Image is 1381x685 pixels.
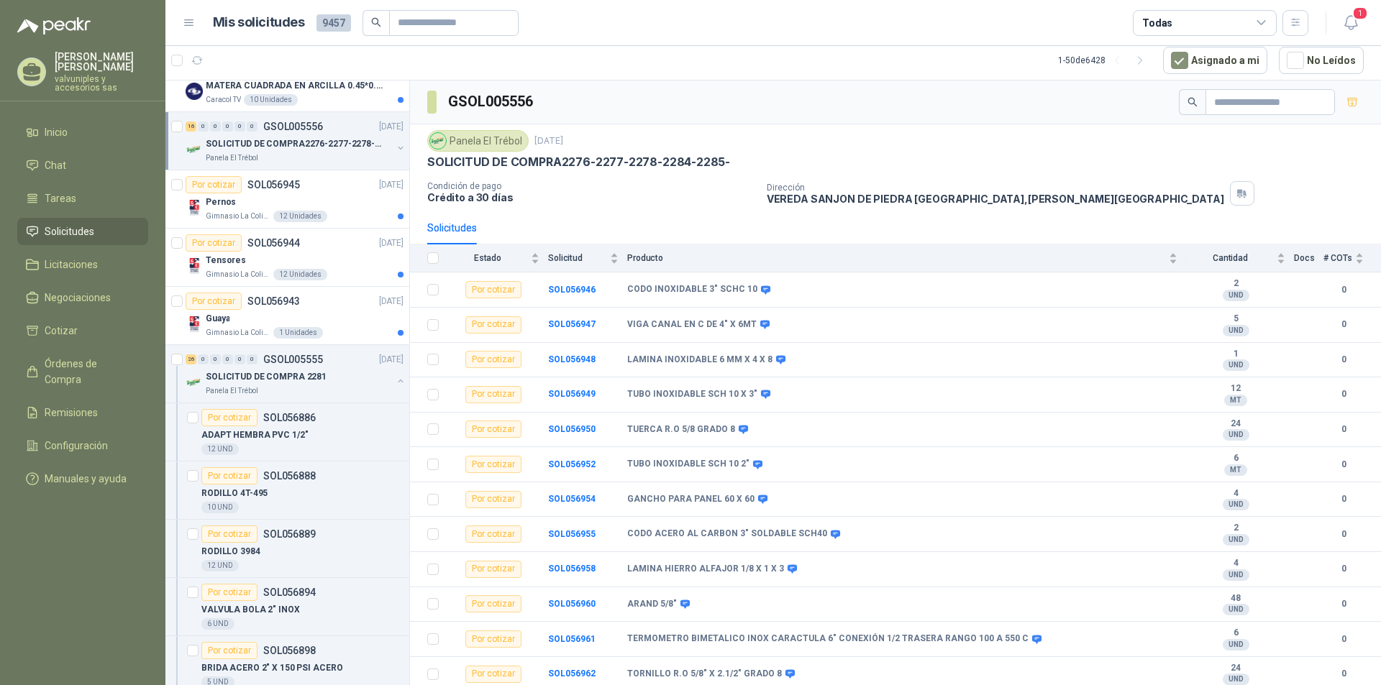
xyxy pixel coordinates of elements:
[17,152,148,179] a: Chat
[1323,667,1364,681] b: 0
[45,224,94,239] span: Solicitudes
[465,561,521,578] div: Por cotizar
[165,578,409,636] a: Por cotizarSOL056894VALVULA BOLA 2" INOX6 UND
[627,633,1029,645] b: TERMOMETRO BIMETALICO INOX CARACTULA 6" CONEXIÓN 1/2 TRASERA RANGO 100 A 550 C
[465,420,521,438] div: Por cotizar
[198,121,209,132] div: 0
[186,293,242,310] div: Por cotizar
[1186,523,1285,534] b: 2
[1352,6,1368,20] span: 1
[548,253,607,263] span: Solicitud
[186,199,203,216] img: Company Logo
[201,409,257,426] div: Por cotizar
[263,413,316,423] p: SOL056886
[201,428,308,442] p: ADAPT HEMBRA PVC 1/2"
[1186,627,1285,639] b: 6
[627,564,784,575] b: LAMINA HIERRO ALFAJOR 1/8 X 1 X 3
[186,121,196,132] div: 16
[17,17,91,35] img: Logo peakr
[45,438,108,454] span: Configuración
[186,354,196,364] div: 26
[210,354,221,364] div: 0
[17,350,148,393] a: Órdenes de Compra
[201,584,257,601] div: Por cotizar
[17,317,148,344] a: Cotizar
[465,630,521,648] div: Por cotizar
[201,525,257,543] div: Por cotizar
[165,403,409,461] a: Por cotizarSOL056886ADAPT HEMBRA PVC 1/2"12 UND
[1224,464,1247,476] div: MT
[1186,663,1285,674] b: 24
[273,211,327,222] div: 12 Unidades
[627,389,757,400] b: TUBO INOXIDABLE SCH 10 X 3"
[1186,349,1285,360] b: 1
[17,218,148,245] a: Solicitudes
[427,181,755,191] p: Condición de pago
[1223,290,1249,301] div: UND
[198,354,209,364] div: 0
[1186,453,1285,464] b: 6
[1294,244,1323,272] th: Docs
[1323,283,1364,297] b: 0
[1188,97,1198,107] span: search
[548,244,627,272] th: Solicitud
[548,389,596,399] a: SOL056949
[548,529,596,539] a: SOL056955
[273,327,323,339] div: 1 Unidades
[206,370,327,384] p: SOLICITUD DE COMPRA 2281
[45,124,68,140] span: Inicio
[447,244,548,272] th: Estado
[165,287,409,345] a: Por cotizarSOL056943[DATE] Company LogoGuayaGimnasio La Colina1 Unidades
[627,253,1166,263] span: Producto
[548,668,596,679] a: SOL056962
[427,155,730,170] p: SOLICITUD DE COMPRA2276-2277-2278-2284-2285-
[1163,47,1267,74] button: Asignado a mi
[1186,383,1285,395] b: 12
[55,75,148,92] p: valvuniples y accesorios sas
[548,459,596,469] a: SOL056952
[1338,10,1364,36] button: 1
[465,456,521,473] div: Por cotizar
[448,91,535,113] h3: GSOL005556
[548,599,596,609] b: SOL056960
[17,185,148,212] a: Tareas
[234,354,245,364] div: 0
[234,121,245,132] div: 0
[1323,387,1364,401] b: 0
[548,424,596,434] b: SOL056950
[1223,569,1249,581] div: UND
[767,183,1224,193] p: Dirección
[247,121,257,132] div: 0
[1223,499,1249,510] div: UND
[222,354,233,364] div: 0
[1323,423,1364,436] b: 0
[17,399,148,426] a: Remisiones
[263,645,316,656] p: SOL056898
[1223,639,1249,650] div: UND
[263,121,323,132] p: GSOL005556
[1223,604,1249,615] div: UND
[45,471,127,487] span: Manuales y ayuda
[548,319,596,329] a: SOL056947
[206,196,236,209] p: Pernos
[263,354,323,364] p: GSOL005555
[206,254,246,267] p: Tensores
[548,494,596,504] b: SOL056954
[206,269,270,280] p: Gimnasio La Colina
[548,564,596,574] a: SOL056958
[206,312,229,326] p: Guaya
[1186,253,1274,263] span: Cantidad
[379,236,404,250] p: [DATE]
[465,281,521,298] div: Por cotizar
[186,83,203,100] img: Company Logo
[45,190,76,206] span: Tareas
[1323,318,1364,331] b: 0
[427,220,477,236] div: Solicitudes
[465,595,521,612] div: Por cotizar
[465,666,521,683] div: Por cotizar
[247,180,300,190] p: SOL056945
